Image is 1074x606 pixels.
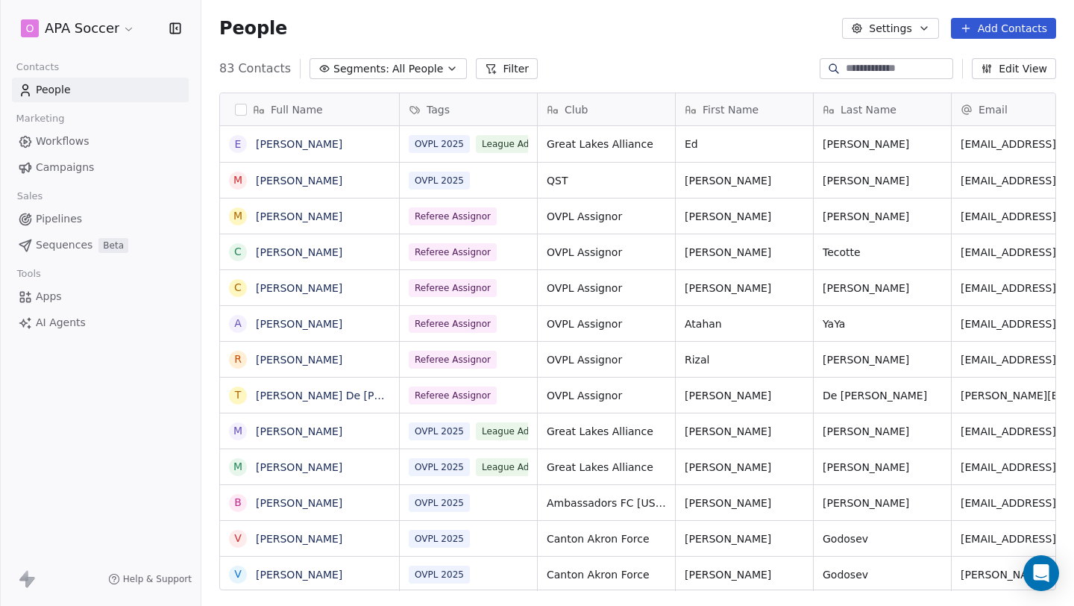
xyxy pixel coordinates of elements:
[547,137,666,151] span: Great Lakes Alliance
[538,93,675,125] div: Club
[547,424,666,439] span: Great Lakes Alliance
[220,93,399,125] div: Full Name
[18,16,138,41] button: OAPA Soccer
[685,567,804,582] span: [PERSON_NAME]
[823,281,942,296] span: [PERSON_NAME]
[25,21,34,36] span: O
[233,208,242,224] div: M
[565,102,588,117] span: Club
[400,93,537,125] div: Tags
[235,387,242,403] div: T
[547,496,666,510] span: Ambassadors FC [US_STATE]
[36,315,86,331] span: AI Agents
[256,390,450,402] a: [PERSON_NAME] De [PERSON_NAME]
[842,18,938,39] button: Settings
[98,238,128,253] span: Beta
[409,351,497,369] span: Referee Assignor
[219,60,291,78] span: 83 Contacts
[36,160,94,175] span: Campaigns
[547,209,666,224] span: OVPL Assignor
[685,388,804,403] span: [PERSON_NAME]
[823,316,942,331] span: YaYa
[234,244,242,260] div: C
[36,211,82,227] span: Pipelines
[547,281,666,296] span: OVPL Assignor
[409,494,470,512] span: OVPL 2025
[685,137,804,151] span: Ed
[409,422,470,440] span: OVPL 2025
[676,93,813,125] div: First Name
[256,497,342,509] a: [PERSON_NAME]
[45,19,119,38] span: APA Soccer
[256,461,342,473] a: [PERSON_NAME]
[409,530,470,548] span: OVPL 2025
[547,245,666,260] span: OVPL Assignor
[841,102,896,117] span: Last Name
[823,388,942,403] span: De [PERSON_NAME]
[12,207,189,231] a: Pipelines
[547,567,666,582] span: Canton Akron Force
[10,107,71,130] span: Marketing
[12,155,189,180] a: Campaigns
[271,102,323,117] span: Full Name
[476,135,552,153] span: League Admin
[234,495,242,510] div: B
[256,425,342,437] a: [PERSON_NAME]
[12,310,189,335] a: AI Agents
[823,173,942,188] span: [PERSON_NAME]
[476,58,538,79] button: Filter
[685,173,804,188] span: [PERSON_NAME]
[108,573,192,585] a: Help & Support
[256,210,342,222] a: [PERSON_NAME]
[547,352,666,367] span: OVPL Assignor
[36,237,92,253] span: Sequences
[123,573,192,585] span: Help & Support
[333,61,389,77] span: Segments:
[685,281,804,296] span: [PERSON_NAME]
[547,173,666,188] span: QST
[233,172,242,188] div: M
[685,352,804,367] span: Rizal
[685,496,804,510] span: [PERSON_NAME]
[256,569,342,581] a: [PERSON_NAME]
[814,93,951,125] div: Last Name
[392,61,443,77] span: All People
[951,18,1056,39] button: Add Contacts
[823,460,942,475] span: [PERSON_NAME]
[547,388,666,403] span: OVPL Assignor
[685,245,804,260] span: [PERSON_NAME]
[234,531,242,546] div: V
[409,279,497,297] span: Referee Assignor
[234,280,242,296] div: C
[219,17,287,40] span: People
[409,207,497,225] span: Referee Assignor
[409,566,470,584] span: OVPL 2025
[12,129,189,154] a: Workflows
[220,126,400,591] div: grid
[409,315,497,333] span: Referee Assignor
[1023,555,1059,591] div: Open Intercom Messenger
[476,422,552,440] span: League Admin
[36,134,89,149] span: Workflows
[547,460,666,475] span: Great Lakes Alliance
[256,533,342,545] a: [PERSON_NAME]
[409,172,470,190] span: OVPL 2025
[409,243,497,261] span: Referee Assignor
[823,567,942,582] span: Godosev
[685,460,804,475] span: [PERSON_NAME]
[703,102,759,117] span: First Name
[256,354,342,366] a: [PERSON_NAME]
[234,352,242,367] div: R
[12,284,189,309] a: Apps
[409,387,497,404] span: Referee Assignor
[36,289,62,304] span: Apps
[256,175,342,187] a: [PERSON_NAME]
[256,282,342,294] a: [PERSON_NAME]
[234,566,242,582] div: V
[476,458,552,476] span: League Admin
[547,531,666,546] span: Canton Akron Force
[972,58,1056,79] button: Edit View
[12,233,189,257] a: SequencesBeta
[685,424,804,439] span: [PERSON_NAME]
[235,137,242,152] div: E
